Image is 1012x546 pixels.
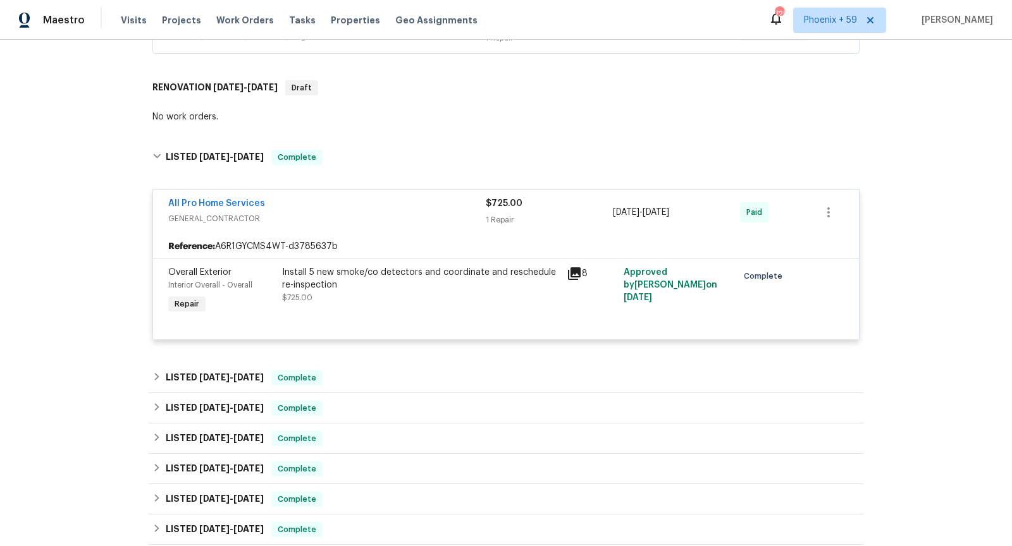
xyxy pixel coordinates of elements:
h6: LISTED [166,150,264,165]
span: Complete [273,372,321,384]
span: [DATE] [233,403,264,412]
span: Tasks [289,16,316,25]
span: [DATE] [233,434,264,442]
span: [DATE] [199,373,230,382]
span: Work Orders [216,14,274,27]
span: Complete [273,493,321,506]
span: [DATE] [624,293,652,302]
span: Complete [273,432,321,445]
div: LISTED [DATE]-[DATE]Complete [149,484,863,514]
div: No work orders. [152,111,860,123]
span: Maestro [43,14,85,27]
h6: LISTED [166,370,264,385]
span: GENERAL_CONTRACTOR [168,212,486,225]
span: Properties [331,14,380,27]
div: LISTED [DATE]-[DATE]Complete [149,454,863,484]
span: [DATE] [213,83,244,92]
span: [DATE] [233,494,264,503]
span: Draft [287,82,317,94]
a: All Pro Home Services [168,199,265,208]
span: Interior Overall - Overall [168,281,252,289]
span: Repair [170,298,204,310]
div: 725 [775,8,784,20]
span: Complete [273,523,321,536]
span: - [199,403,264,412]
div: LISTED [DATE]-[DATE]Complete [149,393,863,423]
span: [DATE] [199,464,230,473]
span: [DATE] [247,83,278,92]
h6: RENOVATION [152,80,278,95]
span: Phoenix + 59 [804,14,857,27]
span: Paid [746,206,767,219]
div: LISTED [DATE]-[DATE]Complete [149,514,863,545]
span: Approved by [PERSON_NAME] on [624,268,717,302]
span: Complete [273,151,321,164]
span: [DATE] [199,525,230,533]
h6: LISTED [166,492,264,507]
span: Complete [273,402,321,415]
span: Projects [162,14,201,27]
span: - [199,152,264,161]
span: [DATE] [199,152,230,161]
h6: LISTED [166,401,264,416]
span: Geo Assignments [395,14,478,27]
span: [DATE] [233,464,264,473]
span: - [199,373,264,382]
span: [DATE] [613,208,639,217]
span: - [613,206,669,219]
span: Complete [744,270,787,282]
span: [DATE] [199,494,230,503]
h6: LISTED [166,522,264,537]
div: LISTED [DATE]-[DATE]Complete [149,363,863,393]
div: RENOVATION [DATE]-[DATE]Draft [149,68,863,108]
div: 1 Repair [486,214,613,226]
span: [PERSON_NAME] [916,14,993,27]
span: [DATE] [643,208,669,217]
b: Reference: [168,240,215,253]
span: Visits [121,14,147,27]
span: [DATE] [233,373,264,382]
div: LISTED [DATE]-[DATE]Complete [149,423,863,454]
span: - [199,525,264,533]
span: Complete [273,463,321,475]
span: Overall Exterior [168,268,231,277]
div: Install 5 new smoke/co detectors and coordinate and reschedule re-inspection [282,266,559,291]
span: - [199,494,264,503]
span: [DATE] [233,525,264,533]
span: [DATE] [233,152,264,161]
span: $725.00 [282,294,312,301]
div: LISTED [DATE]-[DATE]Complete [149,137,863,178]
h6: LISTED [166,431,264,446]
span: $725.00 [486,199,522,208]
h6: LISTED [166,461,264,476]
span: - [213,83,278,92]
div: 8 [567,266,616,281]
span: [DATE] [199,434,230,442]
span: [DATE] [199,403,230,412]
span: - [199,464,264,473]
div: A6R1GYCMS4WT-d3785637b [153,235,859,258]
span: - [199,434,264,442]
